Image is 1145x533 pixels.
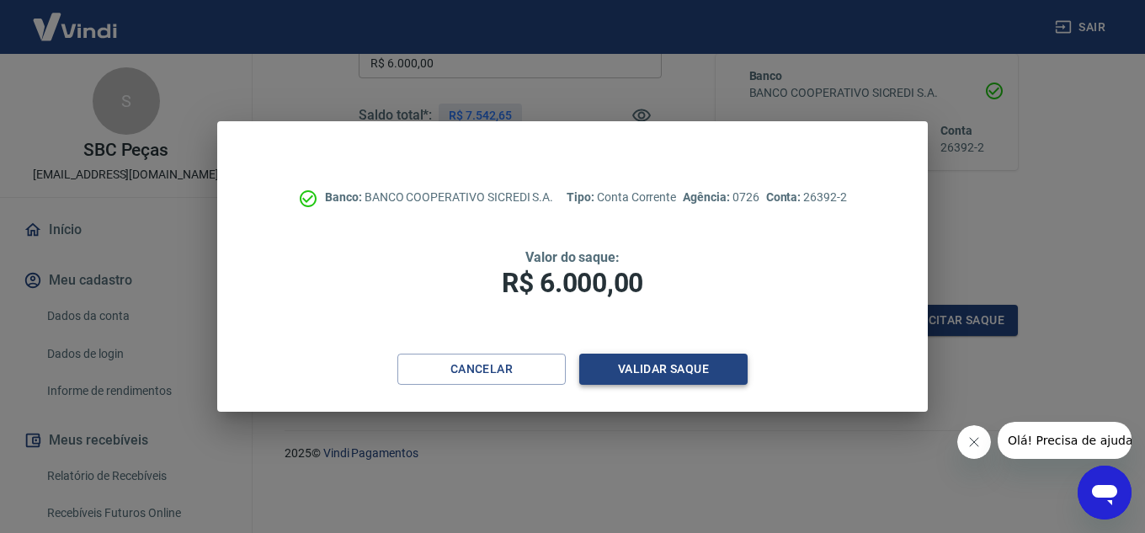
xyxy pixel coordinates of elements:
iframe: Botão para abrir a janela de mensagens [1078,466,1132,520]
p: 0726 [683,189,759,206]
span: Banco: [325,190,365,204]
button: Validar saque [579,354,748,385]
span: Olá! Precisa de ajuda? [10,12,141,25]
span: Tipo: [567,190,597,204]
span: Agência: [683,190,732,204]
span: Conta: [766,190,804,204]
p: 26392-2 [766,189,847,206]
iframe: Mensagem da empresa [998,422,1132,459]
button: Cancelar [397,354,566,385]
iframe: Fechar mensagem [957,425,991,459]
p: BANCO COOPERATIVO SICREDI S.A. [325,189,553,206]
span: Valor do saque: [525,249,620,265]
span: R$ 6.000,00 [502,267,643,299]
p: Conta Corrente [567,189,676,206]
